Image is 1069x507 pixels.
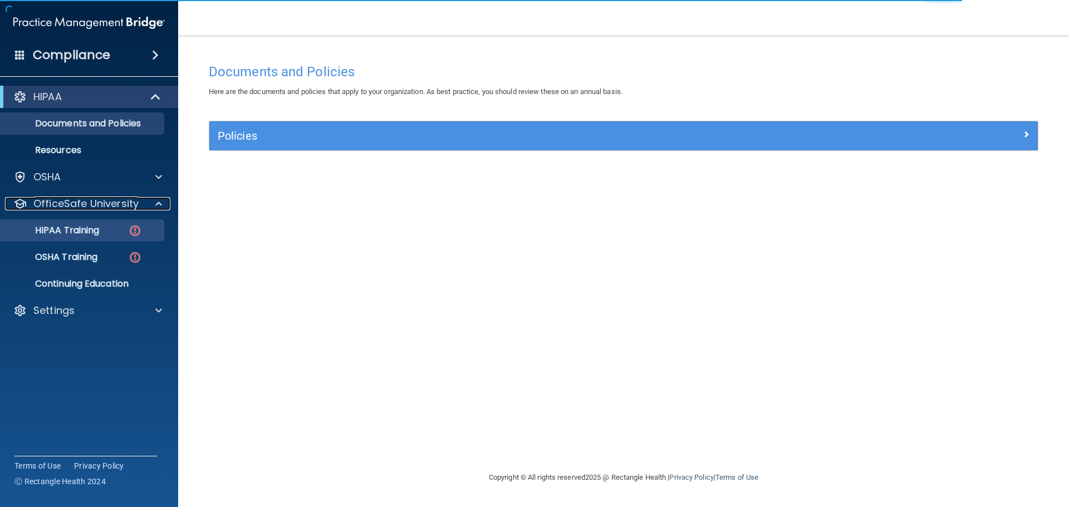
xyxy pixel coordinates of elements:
a: Policies [218,127,1029,145]
h4: Compliance [33,47,110,63]
a: Terms of Use [14,460,61,471]
a: Privacy Policy [74,460,124,471]
h5: Policies [218,130,822,142]
a: HIPAA [13,90,161,104]
a: Terms of Use [715,473,758,481]
iframe: Drift Widget Chat Controller [876,428,1056,472]
p: Resources [7,145,159,156]
p: Continuing Education [7,278,159,289]
p: HIPAA [33,90,62,104]
p: OSHA [33,170,61,184]
img: danger-circle.6113f641.png [128,250,142,264]
a: OfficeSafe University [13,197,162,210]
a: Settings [13,304,162,317]
a: OSHA [13,170,162,184]
a: Privacy Policy [669,473,713,481]
p: HIPAA Training [7,225,99,236]
p: OSHA Training [7,252,97,263]
img: PMB logo [13,12,165,34]
p: Settings [33,304,75,317]
p: OfficeSafe University [33,197,139,210]
img: danger-circle.6113f641.png [128,224,142,238]
p: Documents and Policies [7,118,159,129]
div: Copyright © All rights reserved 2025 @ Rectangle Health | | [420,460,827,495]
h4: Documents and Policies [209,65,1038,79]
span: Here are the documents and policies that apply to your organization. As best practice, you should... [209,87,622,96]
span: Ⓒ Rectangle Health 2024 [14,476,106,487]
